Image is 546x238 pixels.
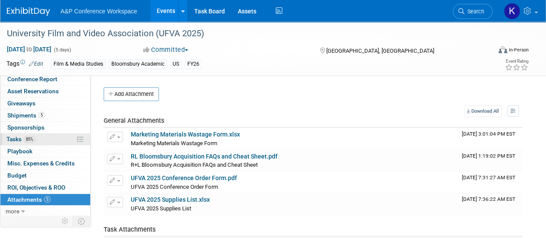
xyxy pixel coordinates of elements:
[29,61,43,67] a: Edit
[131,153,278,160] a: RL Bloomsbury Acquisition FAQs and Cheat Sheet.pdf
[6,208,19,215] span: more
[170,60,182,69] div: US
[140,45,192,54] button: Committed
[7,100,35,107] span: Giveaways
[131,175,237,181] a: UFVA 2025 Conference Order Form.pdf
[0,182,90,194] a: ROI, Objectives & ROO
[0,122,90,133] a: Sponsorships
[458,193,522,215] td: Upload Timestamp
[452,45,529,58] div: Event Format
[7,160,75,167] span: Misc. Expenses & Credits
[7,148,32,155] span: Playbook
[458,171,522,193] td: Upload Timestamp
[462,196,515,202] span: Upload Timestamp
[7,88,59,95] span: Asset Reservations
[131,205,191,212] span: UFVA 2025 Supplies List
[499,46,507,53] img: Format-Inperson.png
[458,128,522,149] td: Upload Timestamp
[453,4,492,19] a: Search
[7,112,45,119] span: Shipments
[44,196,50,203] span: 5
[131,162,258,168] span: R+L Bloomsbury Acquisition FAQs and Cheat Sheet
[131,184,218,190] span: UFVA 2025 Conference Order Form
[505,59,528,63] div: Event Rating
[464,8,484,15] span: Search
[0,194,90,206] a: Attachments5
[508,47,529,53] div: In-Person
[131,131,240,138] a: Marketing Materials Wastage Form.xlsx
[38,112,45,118] span: 5
[462,153,515,159] span: Upload Timestamp
[131,140,218,146] span: Marketing Materials Wastage Form
[0,98,90,109] a: Giveaways
[0,73,90,85] a: Conference Report
[0,206,90,217] a: more
[4,26,484,41] div: University Film and Video Association (UFVA 2025)
[104,225,156,233] span: Task Attachments
[104,117,164,124] span: General Attachments
[25,46,33,53] span: to
[58,216,73,227] td: Personalize Event Tab Strip
[0,158,90,169] a: Misc. Expenses & Credits
[60,8,137,15] span: A&P Conference Workspace
[504,3,520,19] img: Kate Hunneyball
[7,172,27,179] span: Budget
[7,184,65,191] span: ROI, Objectives & ROO
[73,216,91,227] td: Toggle Event Tabs
[53,47,71,53] span: (5 days)
[0,110,90,121] a: Shipments5
[0,86,90,97] a: Asset Reservations
[0,133,90,145] a: Tasks85%
[104,87,159,101] button: Add Attachment
[464,105,502,117] a: Download All
[6,59,43,69] td: Tags
[458,150,522,171] td: Upload Timestamp
[7,124,44,131] span: Sponsorships
[51,60,106,69] div: Film & Media Studies
[326,48,434,54] span: [GEOGRAPHIC_DATA], [GEOGRAPHIC_DATA]
[7,196,50,203] span: Attachments
[462,131,515,137] span: Upload Timestamp
[7,76,57,83] span: Conference Report
[7,7,50,16] img: ExhibitDay
[6,136,35,143] span: Tasks
[185,60,202,69] div: FY26
[6,45,52,53] span: [DATE] [DATE]
[0,146,90,157] a: Playbook
[24,136,35,143] span: 85%
[0,170,90,181] a: Budget
[131,196,210,203] a: UFVA 2025 Supplies List.xlsx
[462,175,515,181] span: Upload Timestamp
[109,60,167,69] div: Bloomsbury Academic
